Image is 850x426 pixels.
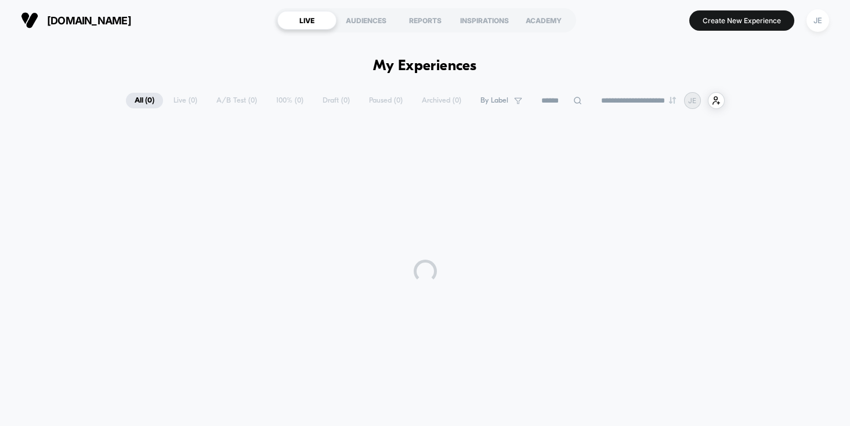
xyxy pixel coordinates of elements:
[396,11,455,30] div: REPORTS
[689,10,794,31] button: Create New Experience
[126,93,163,108] span: All ( 0 )
[803,9,833,32] button: JE
[277,11,337,30] div: LIVE
[373,58,477,75] h1: My Experiences
[514,11,573,30] div: ACADEMY
[337,11,396,30] div: AUDIENCES
[688,96,696,105] p: JE
[806,9,829,32] div: JE
[455,11,514,30] div: INSPIRATIONS
[47,14,131,27] span: [DOMAIN_NAME]
[17,11,135,30] button: [DOMAIN_NAME]
[21,12,38,29] img: Visually logo
[480,96,508,105] span: By Label
[669,97,676,104] img: end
